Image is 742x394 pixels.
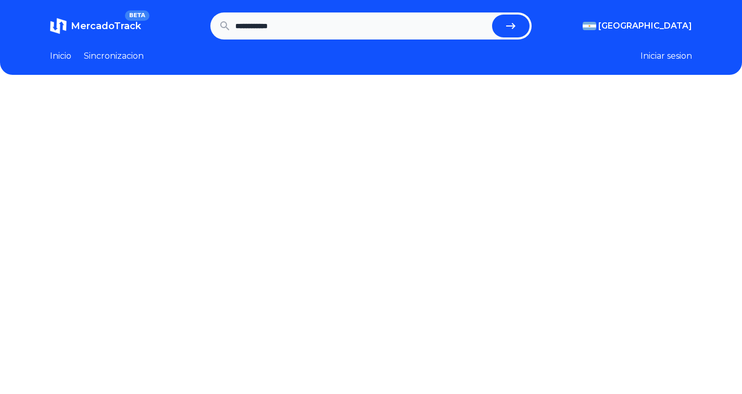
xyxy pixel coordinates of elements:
[598,20,692,32] span: [GEOGRAPHIC_DATA]
[583,20,692,32] button: [GEOGRAPHIC_DATA]
[84,50,144,62] a: Sincronizacion
[640,50,692,62] button: Iniciar sesion
[583,22,596,30] img: Argentina
[71,20,141,32] span: MercadoTrack
[125,10,149,21] span: BETA
[50,50,71,62] a: Inicio
[50,18,67,34] img: MercadoTrack
[50,18,141,34] a: MercadoTrackBETA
